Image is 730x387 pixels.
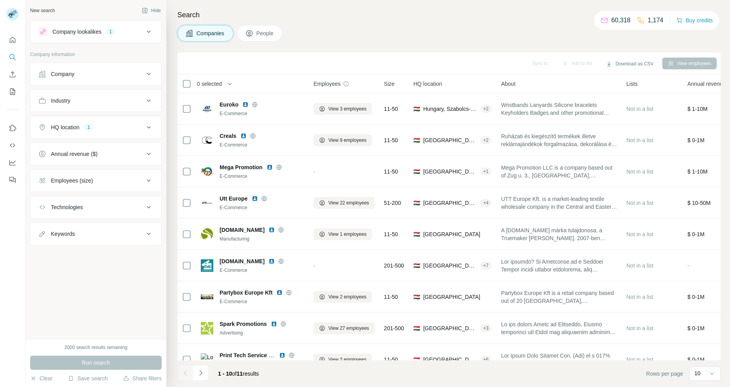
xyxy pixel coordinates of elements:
[218,371,259,377] span: results
[687,262,689,269] span: -
[6,50,19,64] button: Search
[423,105,477,113] span: Hungary, Szabolcs-Szatmár-Bereg
[328,356,366,363] span: View 2 employees
[201,259,213,272] img: Logo of éndobozom.hu
[384,199,401,207] span: 51-200
[314,103,372,115] button: View 3 employees
[687,356,705,363] span: $ 0-1M
[423,262,477,269] span: [GEOGRAPHIC_DATA]
[626,325,653,331] span: Not in a list
[626,231,653,237] span: Not in a list
[384,168,398,175] span: 11-50
[328,137,366,144] span: View 9 employees
[31,171,161,190] button: Employees (size)
[220,226,265,234] span: [DOMAIN_NAME]
[51,70,74,78] div: Company
[220,257,265,265] span: [DOMAIN_NAME]
[480,168,492,175] div: + 1
[6,67,19,81] button: Enrich CSV
[220,267,304,274] div: E-Commerce
[201,228,213,241] img: Logo of reklámeszköz.hu
[314,80,341,88] span: Employees
[84,124,93,131] div: 1
[201,103,213,115] img: Logo of Euroko
[68,374,108,382] button: Save search
[31,224,161,243] button: Keywords
[30,51,162,58] p: Company information
[220,289,272,297] span: Partybox Europe Kft
[413,168,420,175] span: 🇭🇺
[676,15,713,26] button: Buy credits
[384,80,395,88] span: Size
[314,322,375,334] button: View 27 employees
[626,356,653,363] span: Not in a list
[314,354,372,365] button: View 2 employees
[384,293,398,301] span: 11-50
[384,230,398,238] span: 11-50
[646,370,683,378] span: Rows per page
[220,352,315,358] span: Print Tech Service Kft - PTS Nyomda
[687,200,710,206] span: $ 10-50M
[328,293,366,300] span: View 2 employees
[423,293,480,301] span: [GEOGRAPHIC_DATA]
[314,262,315,269] span: -
[626,294,653,300] span: Not in a list
[314,228,372,240] button: View 1 employees
[626,106,653,112] span: Not in a list
[413,293,420,301] span: 🇭🇺
[687,80,726,88] span: Annual revenue
[201,322,213,335] img: Logo of Spark Promotions
[279,352,285,358] img: LinkedIn logo
[501,164,617,179] span: Mega Promotion LLC is a company based out of Zug u. 3., [GEOGRAPHIC_DATA], [GEOGRAPHIC_DATA].
[220,173,304,180] div: E-Commerce
[6,121,19,135] button: Use Surfe on LinkedIn
[480,137,492,144] div: + 2
[687,168,707,175] span: $ 1-10M
[6,173,19,187] button: Feedback
[201,353,213,366] img: Logo of Print Tech Service Kft - PTS Nyomda
[501,320,617,336] span: Lo ips dolors Ametc ad Elitseddo, Eiusmo temporinci utl Etdol mag aliquaenim adminim ven qui nost...
[480,199,492,206] div: + 4
[269,258,275,264] img: LinkedIn logo
[220,204,304,211] div: E-Commerce
[30,7,55,14] div: New search
[65,344,128,351] div: 2000 search results remaining
[423,356,477,363] span: [GEOGRAPHIC_DATA], [GEOGRAPHIC_DATA]-Moson-[GEOGRAPHIC_DATA]
[220,132,236,140] span: Creals
[201,294,213,300] img: Logo of Partybox Europe Kft
[220,298,304,305] div: E-Commerce
[413,356,420,363] span: 🇭🇺
[626,200,653,206] span: Not in a list
[106,28,115,35] div: 1
[201,134,213,146] img: Logo of Creals
[423,136,477,144] span: [GEOGRAPHIC_DATA]
[423,230,480,238] span: [GEOGRAPHIC_DATA]
[694,369,701,377] p: 10
[648,16,663,25] p: 1,174
[220,110,304,117] div: E-Commerce
[6,33,19,47] button: Quick start
[51,230,75,238] div: Keywords
[196,29,225,37] span: Companies
[30,374,52,382] button: Clear
[413,262,420,269] span: 🇭🇺
[314,291,372,303] button: View 2 employees
[413,324,420,332] span: 🇭🇺
[220,101,238,109] span: Euroko
[423,324,477,332] span: [GEOGRAPHIC_DATA]
[51,123,79,131] div: HQ location
[480,262,492,269] div: + 7
[314,197,375,209] button: View 22 employees
[31,91,161,110] button: Industry
[232,371,237,377] span: of
[384,262,404,269] span: 201-500
[480,325,492,332] div: + 3
[220,320,267,328] span: Spark Promotions
[600,58,659,70] button: Download as CSV
[220,329,304,336] div: Advertising
[626,168,653,175] span: Not in a list
[413,80,442,88] span: HQ location
[384,324,404,332] span: 201-500
[501,132,617,148] span: Ruházati és kiegészítő termékek illetve reklámajándékok forgalmazása, dekorálása és gyártása. Kis...
[328,105,366,112] span: View 3 employees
